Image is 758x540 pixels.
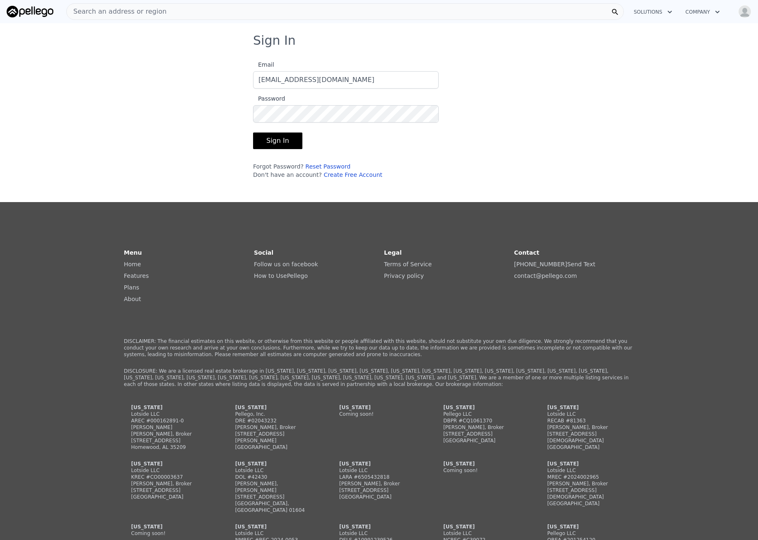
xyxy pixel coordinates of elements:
[547,480,627,487] div: [PERSON_NAME], Broker
[131,467,211,474] div: Lotside LLC
[235,404,315,411] div: [US_STATE]
[235,480,315,494] div: [PERSON_NAME], [PERSON_NAME]
[235,494,315,500] div: [STREET_ADDRESS]
[254,249,273,256] strong: Social
[339,494,419,500] div: [GEOGRAPHIC_DATA]
[384,261,432,268] a: Terms of Service
[235,431,315,444] div: [STREET_ADDRESS][PERSON_NAME]
[547,444,627,451] div: [GEOGRAPHIC_DATA]
[235,444,315,451] div: [GEOGRAPHIC_DATA]
[339,411,419,417] div: Coming soon!
[443,437,523,444] div: [GEOGRAPHIC_DATA]
[547,523,627,530] div: [US_STATE]
[253,71,439,89] input: Email
[235,424,315,431] div: [PERSON_NAME], Broker
[253,95,285,102] span: Password
[235,411,315,417] div: Pellego, Inc.
[235,460,315,467] div: [US_STATE]
[547,417,627,424] div: RECAB #81363
[124,368,634,388] p: DISCLOSURE: We are a licensed real estate brokerage in [US_STATE], [US_STATE], [US_STATE], [US_ST...
[131,530,211,537] div: Coming soon!
[131,437,211,444] div: [STREET_ADDRESS]
[627,5,679,19] button: Solutions
[131,487,211,494] div: [STREET_ADDRESS]
[547,474,627,480] div: MREC #2024002965
[323,171,382,178] a: Create Free Account
[443,404,523,411] div: [US_STATE]
[253,61,274,68] span: Email
[443,460,523,467] div: [US_STATE]
[339,487,419,494] div: [STREET_ADDRESS]
[339,467,419,474] div: Lotside LLC
[131,411,211,417] div: Lotside LLC
[547,424,627,431] div: [PERSON_NAME], Broker
[235,530,315,537] div: Lotside LLC
[131,404,211,411] div: [US_STATE]
[124,284,139,291] a: Plans
[235,467,315,474] div: Lotside LLC
[235,523,315,530] div: [US_STATE]
[124,249,142,256] strong: Menu
[253,105,439,123] input: Password
[7,6,53,17] img: Pellego
[547,431,627,444] div: [STREET_ADDRESS][DEMOGRAPHIC_DATA]
[131,417,211,424] div: AREC #000162891-0
[339,523,419,530] div: [US_STATE]
[738,5,751,18] img: avatar
[514,249,539,256] strong: Contact
[547,467,627,474] div: Lotside LLC
[339,460,419,467] div: [US_STATE]
[547,411,627,417] div: Lotside LLC
[514,261,567,268] a: [PHONE_NUMBER]
[253,133,302,149] button: Sign In
[254,272,308,279] a: How to UsePellego
[547,404,627,411] div: [US_STATE]
[124,338,634,358] p: DISCLAIMER: The financial estimates on this website, or otherwise from this website or people aff...
[443,523,523,530] div: [US_STATE]
[547,530,627,537] div: Pellego LLC
[339,480,419,487] div: [PERSON_NAME], Broker
[384,272,424,279] a: Privacy policy
[514,272,577,279] a: contact@pellego.com
[131,460,211,467] div: [US_STATE]
[443,467,523,474] div: Coming soon!
[384,249,402,256] strong: Legal
[305,163,350,170] a: Reset Password
[235,500,315,513] div: [GEOGRAPHIC_DATA], [GEOGRAPHIC_DATA] 01604
[443,417,523,424] div: DBPR #CQ1061370
[131,444,211,451] div: Homewood, AL 35209
[124,272,149,279] a: Features
[131,523,211,530] div: [US_STATE]
[547,460,627,467] div: [US_STATE]
[253,33,505,48] h3: Sign In
[124,296,141,302] a: About
[131,480,211,487] div: [PERSON_NAME], Broker
[679,5,727,19] button: Company
[131,474,211,480] div: KREC #CO00003637
[339,530,419,537] div: Lotside LLC
[131,494,211,500] div: [GEOGRAPHIC_DATA]
[547,487,627,500] div: [STREET_ADDRESS][DEMOGRAPHIC_DATA]
[443,424,523,431] div: [PERSON_NAME], Broker
[235,474,315,480] div: DOL #42430
[567,261,595,268] a: Send Text
[547,500,627,507] div: [GEOGRAPHIC_DATA]
[443,431,523,437] div: [STREET_ADDRESS]
[131,424,211,437] div: [PERSON_NAME] [PERSON_NAME], Broker
[254,261,318,268] a: Follow us on facebook
[339,474,419,480] div: LARA #6505432818
[253,162,439,179] div: Forgot Password? Don't have an account?
[443,411,523,417] div: Pellego LLC
[339,404,419,411] div: [US_STATE]
[124,261,141,268] a: Home
[67,7,167,17] span: Search an address or region
[443,530,523,537] div: Lotside LLC
[235,417,315,424] div: DRE #02043232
